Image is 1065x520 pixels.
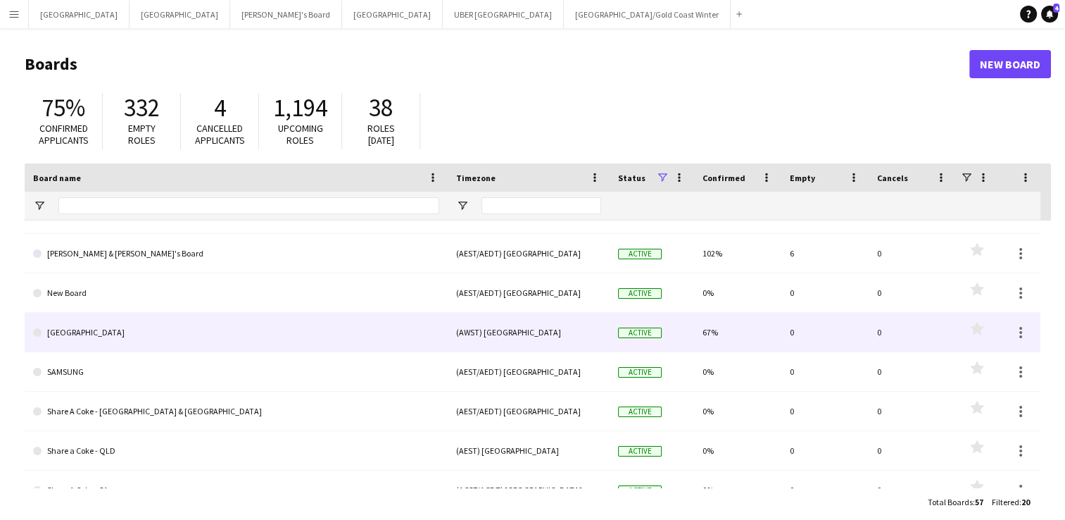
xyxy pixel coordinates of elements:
div: (AEST) [GEOGRAPHIC_DATA] [448,431,610,470]
div: 0 [781,313,869,352]
div: 0 [869,392,956,431]
a: 4 [1041,6,1058,23]
span: Active [618,407,662,417]
div: (ACST/ACDT) [GEOGRAPHIC_DATA] [448,471,610,509]
div: 0 [781,352,869,391]
button: UBER [GEOGRAPHIC_DATA] [443,1,564,28]
span: Roles [DATE] [367,122,395,147]
div: (AEST/AEDT) [GEOGRAPHIC_DATA] [448,273,610,312]
div: 0 [869,431,956,470]
div: 0% [694,471,781,509]
span: Active [618,485,662,496]
span: Board name [33,173,81,183]
button: [GEOGRAPHIC_DATA] [130,1,230,28]
div: : [992,488,1030,516]
span: 20 [1021,497,1030,507]
span: Cancelled applicants [195,122,245,147]
div: 67% [694,313,781,352]
span: Active [618,367,662,378]
a: SAMSUNG [33,352,439,392]
input: Timezone Filter Input [481,197,601,214]
a: New Board [969,50,1051,78]
span: Timezone [456,173,496,183]
span: 4 [214,92,226,123]
div: 0 [781,431,869,470]
a: Share A Coke - [GEOGRAPHIC_DATA] & [GEOGRAPHIC_DATA] [33,392,439,431]
div: 0 [869,313,956,352]
span: 75% [42,92,85,123]
a: [GEOGRAPHIC_DATA] [33,313,439,352]
span: Confirmed applicants [39,122,89,147]
span: Cancels [877,173,908,183]
a: [PERSON_NAME] & [PERSON_NAME]'s Board [33,234,439,273]
span: Confirmed [702,173,745,183]
div: 0% [694,392,781,431]
button: Open Filter Menu [456,199,469,212]
span: 57 [975,497,983,507]
span: Empty roles [128,122,156,147]
button: [GEOGRAPHIC_DATA] [342,1,443,28]
span: 1,194 [273,92,327,123]
div: 0% [694,431,781,470]
div: 0% [694,273,781,312]
button: [GEOGRAPHIC_DATA] [29,1,130,28]
div: 0 [869,352,956,391]
div: 102% [694,234,781,273]
span: Active [618,446,662,457]
span: Filtered [992,497,1019,507]
input: Board name Filter Input [58,197,439,214]
a: Share A Coke - SA [33,471,439,510]
div: 0 [781,273,869,312]
span: 332 [124,92,160,123]
a: New Board [33,273,439,313]
button: [GEOGRAPHIC_DATA]/Gold Coast Winter [564,1,731,28]
span: Upcoming roles [278,122,323,147]
div: 0 [869,471,956,509]
div: 0 [869,273,956,312]
div: (AWST) [GEOGRAPHIC_DATA] [448,313,610,352]
span: 38 [369,92,393,123]
span: 4 [1053,4,1059,13]
span: Total Boards [928,497,973,507]
h1: Boards [25,54,969,75]
div: (AEST/AEDT) [GEOGRAPHIC_DATA] [448,392,610,431]
span: Empty [790,173,815,183]
span: Status [618,173,645,183]
div: (AEST/AEDT) [GEOGRAPHIC_DATA] [448,352,610,391]
button: Open Filter Menu [33,199,46,212]
div: 0 [781,392,869,431]
a: Share a Coke - QLD [33,431,439,471]
div: 0 [781,471,869,509]
span: Active [618,249,662,259]
span: Active [618,288,662,299]
div: 6 [781,234,869,273]
button: [PERSON_NAME]'s Board [230,1,342,28]
span: Active [618,328,662,338]
div: : [928,488,983,516]
div: 0% [694,352,781,391]
div: 0 [869,234,956,273]
div: (AEST/AEDT) [GEOGRAPHIC_DATA] [448,234,610,273]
